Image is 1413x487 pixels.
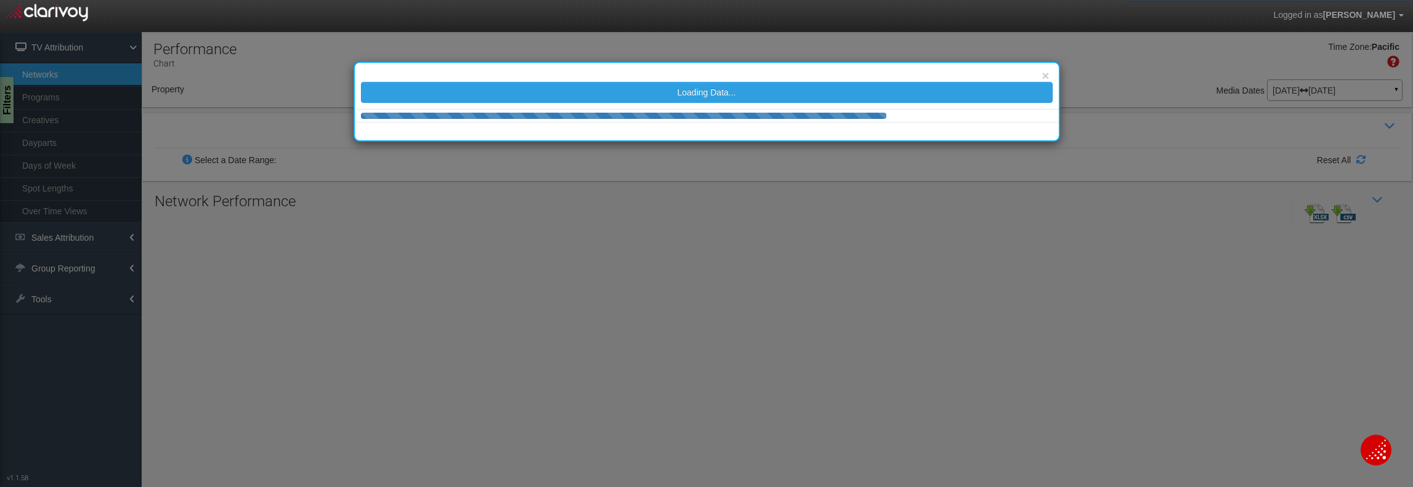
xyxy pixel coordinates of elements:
a: Logged in as[PERSON_NAME] [1264,1,1413,30]
span: Logged in as [1273,10,1322,20]
span: Loading Data... [678,87,736,97]
span: [PERSON_NAME] [1323,10,1395,20]
button: × [1042,69,1049,82]
button: Loading Data... [361,82,1053,103]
